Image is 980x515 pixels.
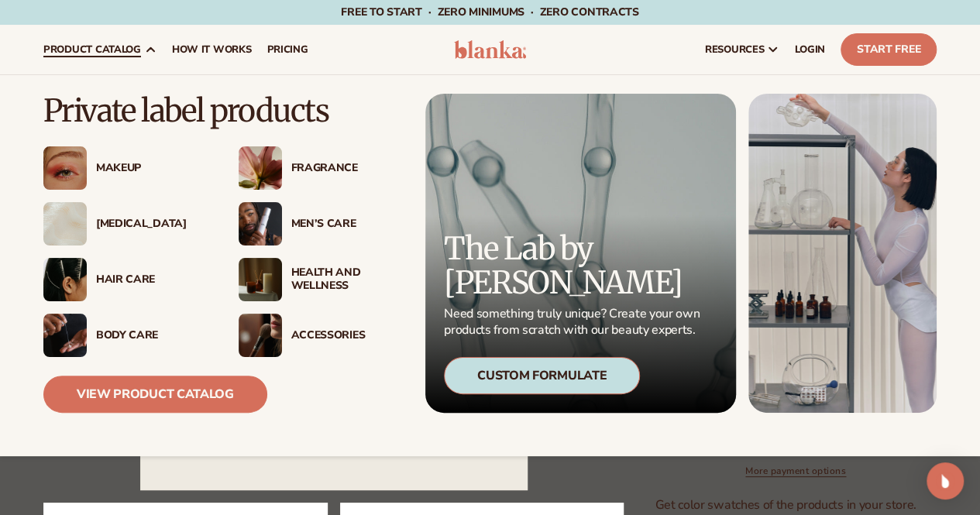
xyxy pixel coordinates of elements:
a: Female with makeup brush. Accessories [239,314,403,357]
div: Makeup [96,162,208,175]
a: Start Free [841,33,937,66]
img: Cream moisturizer swatch. [43,202,87,245]
img: Female with makeup brush. [239,314,282,357]
img: Male hand applying moisturizer. [43,314,87,357]
p: The Lab by [PERSON_NAME] [444,232,704,300]
span: product catalog [43,43,141,56]
span: pricing [266,43,308,56]
a: Cream moisturizer swatch. [MEDICAL_DATA] [43,202,208,245]
a: More payment options [655,464,937,478]
div: Open Intercom Messenger [927,462,964,500]
a: Male hand applying moisturizer. Body Care [43,314,208,357]
a: View Product Catalog [43,376,267,413]
a: product catalog [36,25,164,74]
div: Men’s Care [291,218,403,231]
img: Female hair pulled back with clips. [43,258,87,301]
img: Female with glitter eye makeup. [43,146,87,190]
img: Male holding moisturizer bottle. [239,202,282,245]
span: resources [705,43,764,56]
span: LOGIN [795,43,825,56]
p: Need something truly unique? Create your own products from scratch with our beauty experts. [444,306,704,338]
img: Candles and incense on table. [239,258,282,301]
a: Female with glitter eye makeup. Makeup [43,146,208,190]
a: resources [697,25,787,74]
a: pricing [259,25,315,74]
div: Fragrance [291,162,403,175]
div: Hair Care [96,273,208,287]
span: Free to start · ZERO minimums · ZERO contracts [341,5,638,19]
p: Get color swatches of the products in your store. [655,497,937,513]
div: Health And Wellness [291,266,403,293]
a: Female hair pulled back with clips. Hair Care [43,258,208,301]
a: Microscopic product formula. The Lab by [PERSON_NAME] Need something truly unique? Create your ow... [425,94,736,413]
a: LOGIN [787,25,833,74]
img: logo [454,40,527,59]
img: Pink blooming flower. [239,146,282,190]
div: Body Care [96,329,208,342]
div: Custom Formulate [444,357,640,394]
img: Female in lab with equipment. [748,94,937,413]
a: How It Works [164,25,260,74]
a: Pink blooming flower. Fragrance [239,146,403,190]
a: Candles and incense on table. Health And Wellness [239,258,403,301]
p: Private label products [43,94,402,128]
span: How It Works [172,43,252,56]
a: Male holding moisturizer bottle. Men’s Care [239,202,403,245]
div: [MEDICAL_DATA] [96,218,208,231]
div: Accessories [291,329,403,342]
